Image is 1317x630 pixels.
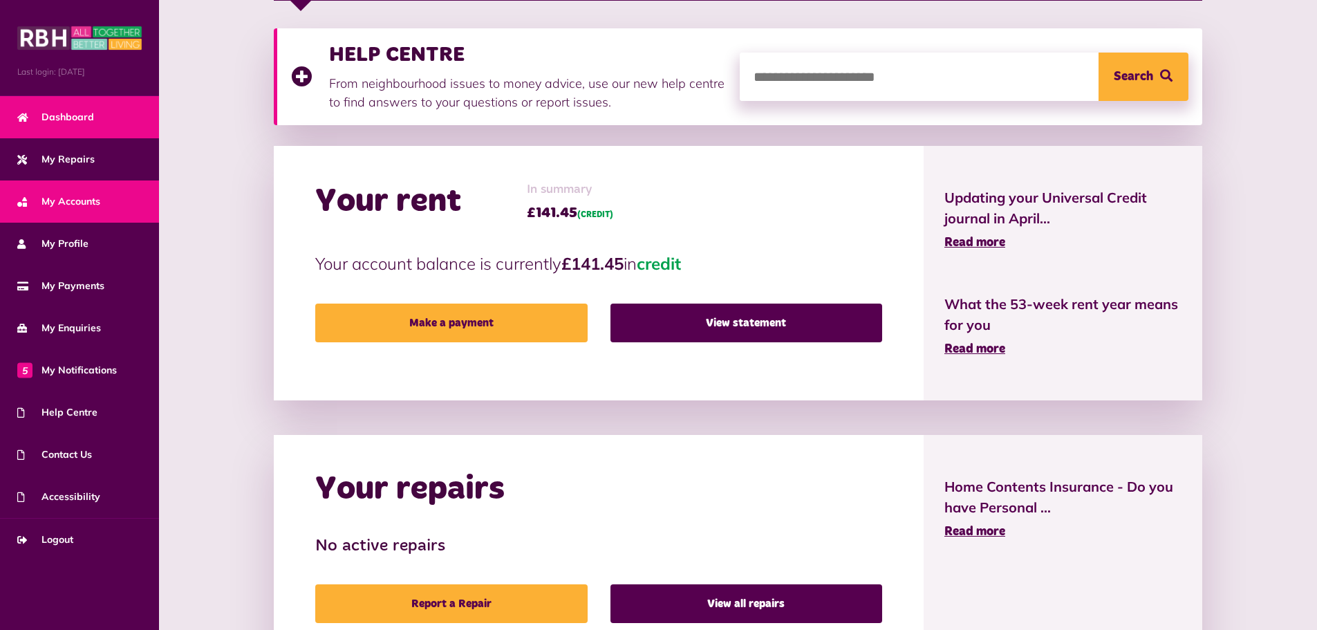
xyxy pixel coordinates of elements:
[17,152,95,167] span: My Repairs
[17,194,100,209] span: My Accounts
[17,321,101,335] span: My Enquiries
[17,362,32,378] span: 5
[17,490,100,504] span: Accessibility
[17,363,117,378] span: My Notifications
[329,74,726,111] p: From neighbourhood issues to money advice, use our new help centre to find answers to your questi...
[944,187,1181,252] a: Updating your Universal Credit journal in April... Read more
[944,237,1005,249] span: Read more
[944,294,1181,335] span: What the 53-week rent year means for you
[315,537,882,557] h3: No active repairs
[17,110,94,124] span: Dashboard
[329,42,726,67] h3: HELP CENTRE
[17,237,88,251] span: My Profile
[315,182,461,222] h2: Your rent
[527,203,613,223] span: £141.45
[610,584,882,623] a: View all repairs
[944,294,1181,359] a: What the 53-week rent year means for you Read more
[17,405,97,420] span: Help Centre
[315,304,587,342] a: Make a payment
[1099,53,1188,101] button: Search
[17,279,104,293] span: My Payments
[944,187,1181,229] span: Updating your Universal Credit journal in April...
[577,211,613,219] span: (CREDIT)
[315,251,882,276] p: Your account balance is currently in
[315,584,587,623] a: Report a Repair
[17,24,142,52] img: MyRBH
[944,476,1181,518] span: Home Contents Insurance - Do you have Personal ...
[17,447,92,462] span: Contact Us
[17,66,142,78] span: Last login: [DATE]
[637,253,681,274] span: credit
[944,476,1181,541] a: Home Contents Insurance - Do you have Personal ... Read more
[610,304,882,342] a: View statement
[944,343,1005,355] span: Read more
[315,470,505,510] h2: Your repairs
[561,253,624,274] strong: £141.45
[944,526,1005,538] span: Read more
[1114,53,1153,101] span: Search
[527,180,613,199] span: In summary
[17,532,73,547] span: Logout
